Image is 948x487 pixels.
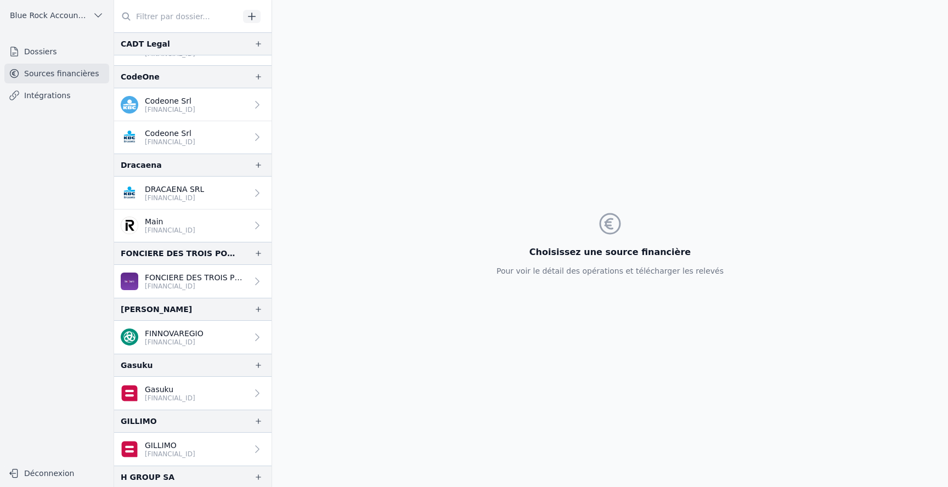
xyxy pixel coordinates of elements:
[114,377,272,410] a: Gasuku [FINANCIAL_ID]
[121,96,138,114] img: kbc.png
[121,184,138,202] img: KBC_BRUSSELS_KREDBEBB.png
[121,70,160,83] div: CodeOne
[114,121,272,154] a: Codeone Srl [FINANCIAL_ID]
[145,128,195,139] p: Codeone Srl
[145,338,204,347] p: [FINANCIAL_ID]
[121,37,170,50] div: CADT Legal
[145,450,195,458] p: [FINANCIAL_ID]
[114,209,272,242] a: Main [FINANCIAL_ID]
[496,246,724,259] h3: Choisissez une source financière
[121,303,192,316] div: [PERSON_NAME]
[496,265,724,276] p: Pour voir le détail des opérations et télécharger les relevés
[114,7,239,26] input: Filtrer par dossier...
[4,7,109,24] button: Blue Rock Accounting
[145,394,195,403] p: [FINANCIAL_ID]
[145,184,204,195] p: DRACAENA SRL
[121,440,138,458] img: belfius.png
[121,384,138,402] img: belfius.png
[4,64,109,83] a: Sources financières
[4,42,109,61] a: Dossiers
[145,216,195,227] p: Main
[121,359,153,372] div: Gasuku
[121,329,138,346] img: triodosbank.png
[114,88,272,121] a: Codeone Srl [FINANCIAL_ID]
[114,321,272,354] a: FINNOVAREGIO [FINANCIAL_ID]
[145,328,204,339] p: FINNOVAREGIO
[145,194,204,202] p: [FINANCIAL_ID]
[114,177,272,209] a: DRACAENA SRL [FINANCIAL_ID]
[145,282,247,291] p: [FINANCIAL_ID]
[4,86,109,105] a: Intégrations
[145,272,247,283] p: FONCIERE DES TROIS PONTS
[145,226,195,235] p: [FINANCIAL_ID]
[121,273,138,290] img: BEOBANK_CTBKBEBX.png
[121,471,174,484] div: H GROUP SA
[145,138,195,146] p: [FINANCIAL_ID]
[114,265,272,298] a: FONCIERE DES TROIS PONTS [FINANCIAL_ID]
[4,465,109,482] button: Déconnexion
[145,105,195,114] p: [FINANCIAL_ID]
[145,440,195,451] p: GILLIMO
[121,158,162,172] div: Dracaena
[121,217,138,234] img: revolut.png
[145,95,195,106] p: Codeone Srl
[121,247,236,260] div: FONCIERE DES TROIS PONTS
[10,10,88,21] span: Blue Rock Accounting
[121,128,138,146] img: KBC_BRUSSELS_KREDBEBB.png
[114,433,272,466] a: GILLIMO [FINANCIAL_ID]
[121,415,157,428] div: GILLIMO
[145,384,195,395] p: Gasuku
